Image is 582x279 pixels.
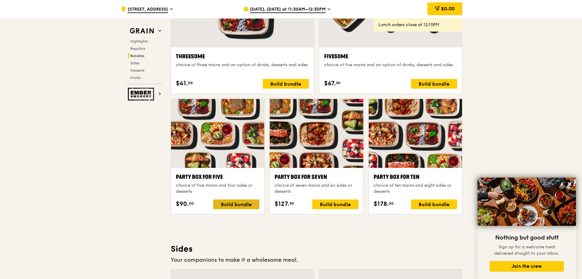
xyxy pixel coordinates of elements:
div: Build bundle [263,79,309,89]
img: Ember Smokery web logo [128,88,156,100]
span: $178. [374,199,389,209]
div: Party Box for Seven [275,173,358,181]
div: Party Box for Ten [374,173,457,181]
span: Highlights [130,39,148,43]
div: Fivesome [324,52,457,61]
div: Your companions to make it a wholesome meal. [171,256,462,264]
button: Close [565,179,574,189]
span: Bundles [130,54,145,58]
span: Desserts [130,68,144,73]
h3: Sides [171,243,462,254]
span: $127. [275,199,289,209]
div: choice of ten mains and eight sides or desserts [374,182,457,195]
span: Nothing but good stuff [495,234,558,241]
span: $67. [324,79,336,88]
span: $90. [176,199,189,209]
span: $41. [176,79,188,88]
span: Drinks [130,76,141,80]
span: $0.00 [441,6,455,12]
span: 00 [188,80,193,85]
div: Party Box for Five [176,173,259,181]
span: 50 [336,80,341,85]
div: Threesome [176,52,309,61]
span: 00 [189,201,194,206]
span: Sides [130,61,139,65]
span: 00 [389,201,394,206]
div: Build bundle [312,199,358,209]
button: Join the crew [490,261,564,272]
div: choice of seven mains and six sides or desserts [275,182,358,195]
span: Regulars [130,46,145,51]
div: choice of three mains and an option of drinks, desserts and sides [176,62,309,68]
div: Build bundle [411,79,457,89]
img: Grain web logo [128,26,156,36]
span: Sign up for a welcome treat delivered straight to your inbox. [494,244,559,256]
div: Build bundle [411,199,457,209]
div: choice of five mains and an option of drinks, desserts and sides [324,62,457,68]
img: DSC07876-Edit02-Large.jpeg [478,178,576,226]
span: [STREET_ADDRESS] [128,6,168,13]
div: Lunch orders close at 12:15PM [378,22,457,28]
div: choice of five mains and four sides or desserts [176,182,259,195]
span: [DATE], [DATE] at 11:30AM–12:30PM [250,6,326,13]
span: 50 [289,201,294,206]
div: Build bundle [213,199,259,209]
